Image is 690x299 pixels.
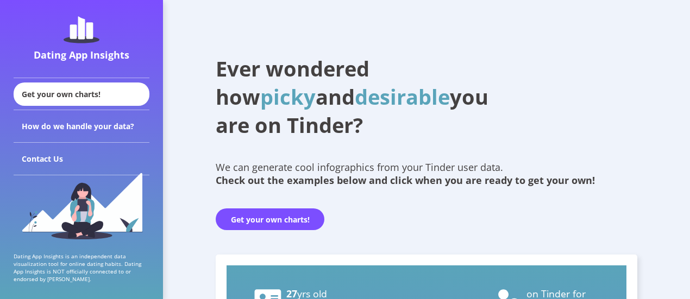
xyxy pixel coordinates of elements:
span: picky [260,82,316,111]
img: sidebar_girl.91b9467e.svg [21,171,143,239]
div: We can generate cool infographics from your Tinder user data. [216,161,637,187]
div: Dating App Insights [16,48,147,61]
button: Get your own charts! [216,208,324,230]
div: Contact Us [14,143,149,175]
b: Check out the examples below and click when you are ready to get your own! [216,174,595,187]
img: dating-app-insights-logo.5abe6921.svg [64,16,99,43]
div: Get your own charts! [14,82,149,106]
h1: Ever wondered how and you are on Tinder? [216,54,515,139]
div: How do we handle your data? [14,110,149,143]
span: desirable [355,82,450,111]
p: Dating App Insights is an independent data visualization tool for online dating habits. Dating Ap... [14,252,149,283]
